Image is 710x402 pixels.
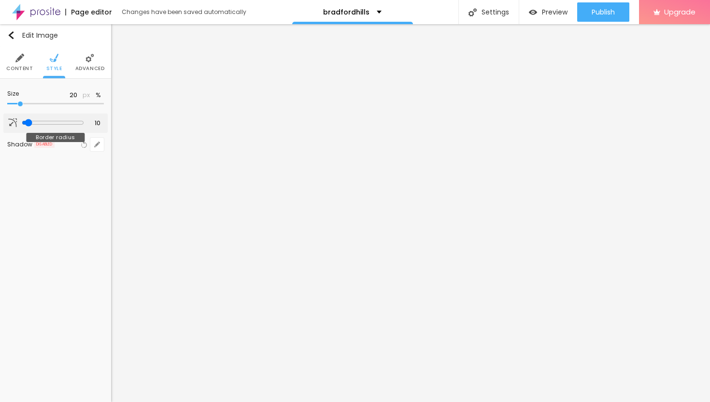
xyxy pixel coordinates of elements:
span: Publish [592,8,615,16]
img: Icone [7,31,15,39]
div: Shadow [7,142,32,147]
div: Edit Image [7,31,58,39]
p: bradfordhills [323,9,369,15]
img: Icone [50,54,58,62]
button: Publish [577,2,629,22]
button: px [80,91,93,100]
img: Icone [15,54,24,62]
span: Preview [542,8,568,16]
span: Upgrade [664,8,696,16]
img: view-1.svg [529,8,537,16]
span: Style [46,66,62,71]
img: Icone [85,54,94,62]
img: Icone [8,118,17,127]
div: Changes have been saved automatically [122,9,246,15]
img: Icone [469,8,477,16]
span: Advanced [75,66,105,71]
button: % [93,91,104,100]
div: Page editor [65,9,112,15]
button: Preview [519,2,577,22]
div: Size [7,91,62,97]
span: Content [6,66,33,71]
iframe: Editor [111,24,710,402]
span: DISABLED [34,141,55,148]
